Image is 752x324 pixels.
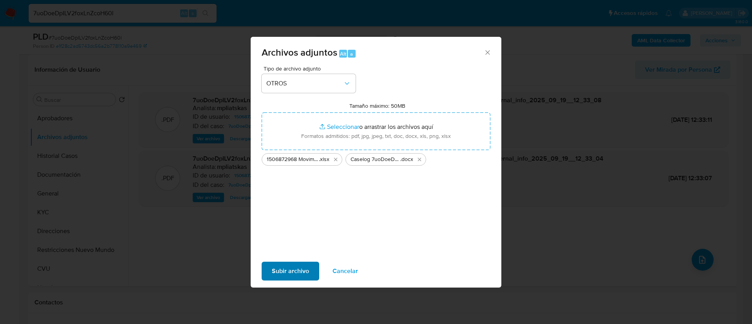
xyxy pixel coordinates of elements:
button: Cancelar [322,262,368,281]
ul: Archivos seleccionados [262,150,490,166]
button: Cerrar [484,49,491,56]
span: Cancelar [333,262,358,280]
span: Caselog 7uoDoeDpILV2foxLnZcoH60l_2025_09_17_21_04_18 [351,156,400,163]
label: Tamaño máximo: 50MB [349,102,405,109]
span: 1506872968 Movimientos [267,156,319,163]
span: .xlsx [319,156,329,163]
span: .docx [400,156,413,163]
span: Tipo de archivo adjunto [264,66,358,71]
button: Subir archivo [262,262,319,281]
button: OTROS [262,74,356,93]
button: Eliminar Caselog 7uoDoeDpILV2foxLnZcoH60l_2025_09_17_21_04_18.docx [415,155,424,164]
span: OTROS [266,80,343,87]
span: Alt [340,50,346,58]
button: Eliminar 1506872968 Movimientos.xlsx [331,155,340,164]
span: Archivos adjuntos [262,45,337,59]
span: Subir archivo [272,262,309,280]
span: a [350,50,353,58]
